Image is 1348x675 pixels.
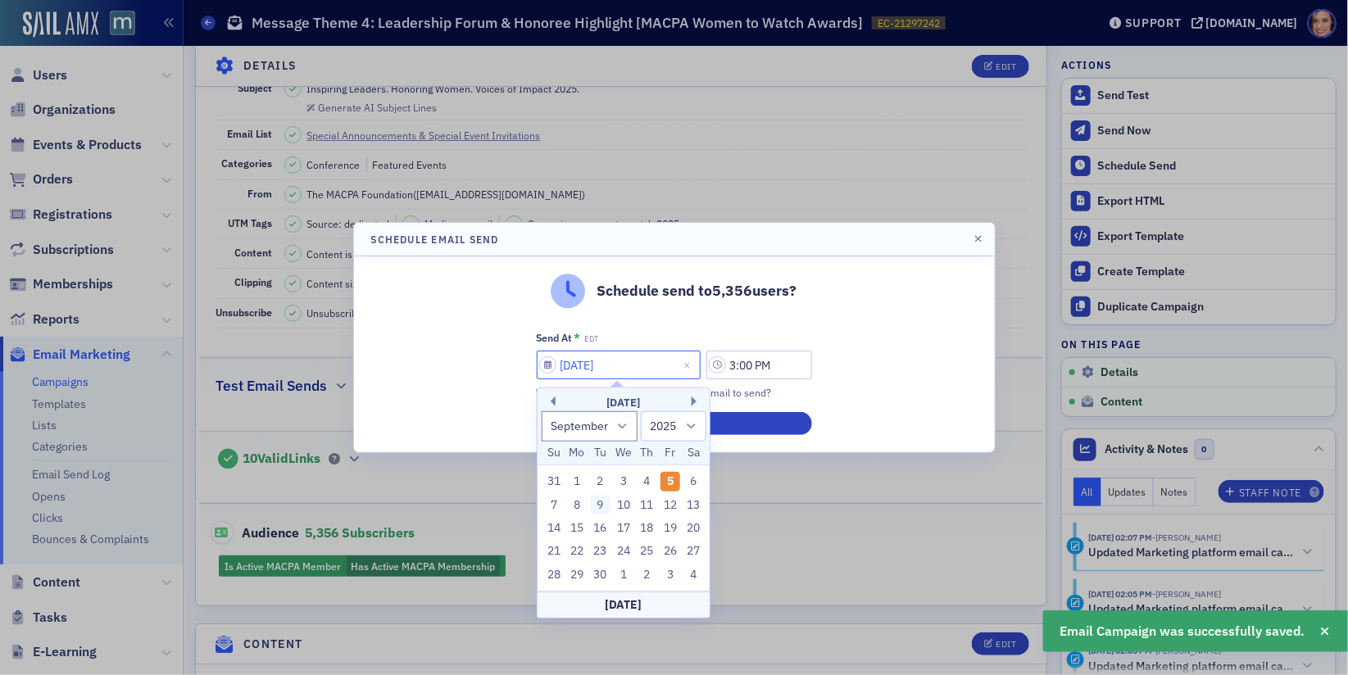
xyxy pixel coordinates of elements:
span: Email Campaign was successfully saved. [1060,622,1305,641]
h4: Schedule Email Send [371,232,499,247]
div: Choose Tuesday, September 16th, 2025 [591,519,610,538]
div: [DATE] [538,591,710,617]
div: Choose Sunday, September 21st, 2025 [544,541,564,561]
div: Choose Monday, September 8th, 2025 [567,495,587,514]
div: Choose Wednesday, October 1st, 2025 [614,565,633,585]
div: Tu [591,443,610,463]
div: Choose Monday, September 15th, 2025 [567,519,587,538]
div: Choose Wednesday, September 24th, 2025 [614,541,633,561]
div: Send At [537,332,573,344]
div: Choose Sunday, September 7th, 2025 [544,495,564,514]
button: Close [679,351,701,379]
button: Next Month [692,396,701,406]
div: Mo [567,443,587,463]
div: Choose Tuesday, September 23rd, 2025 [591,541,610,561]
div: Choose Sunday, September 28th, 2025 [544,565,564,585]
div: [DATE] [538,395,710,411]
button: Previous Month [546,396,556,406]
div: Choose Thursday, September 25th, 2025 [638,541,657,561]
div: When would you like to schedule this email to send? [537,385,812,400]
div: Choose Tuesday, September 9th, 2025 [591,495,610,514]
div: Choose Wednesday, September 17th, 2025 [614,519,633,538]
div: Th [638,443,657,463]
div: Choose Saturday, September 27th, 2025 [683,541,703,561]
div: Choose Monday, September 22nd, 2025 [567,541,587,561]
input: MM/DD/YYYY [537,351,701,379]
div: Choose Friday, October 3rd, 2025 [660,565,680,585]
span: EDT [585,334,599,344]
div: Choose Wednesday, September 10th, 2025 [614,495,633,514]
p: Schedule send to 5,356 users? [597,280,797,301]
div: Choose Tuesday, September 2nd, 2025 [591,472,610,492]
div: Choose Friday, September 26th, 2025 [660,541,680,561]
div: Choose Thursday, September 11th, 2025 [638,495,657,514]
input: 00:00 AM [706,351,812,379]
div: Choose Sunday, August 31st, 2025 [544,472,564,492]
div: Choose Friday, September 5th, 2025 [660,472,680,492]
div: Choose Wednesday, September 3rd, 2025 [614,472,633,492]
div: Su [544,443,564,463]
div: Choose Monday, September 29th, 2025 [567,565,587,585]
div: Choose Saturday, September 13th, 2025 [683,495,703,514]
div: Sa [683,443,703,463]
div: Choose Thursday, September 18th, 2025 [638,519,657,538]
div: Choose Tuesday, September 30th, 2025 [591,565,610,585]
div: Choose Saturday, October 4th, 2025 [683,565,703,585]
div: Choose Saturday, September 6th, 2025 [683,472,703,492]
div: We [614,443,633,463]
div: month 2025-09 [542,470,706,587]
div: Choose Saturday, September 20th, 2025 [683,519,703,538]
div: Choose Monday, September 1st, 2025 [567,472,587,492]
div: Fr [660,443,680,463]
div: Choose Friday, September 19th, 2025 [660,519,680,538]
div: Choose Sunday, September 14th, 2025 [544,519,564,538]
abbr: This field is required [574,331,580,346]
div: Choose Friday, September 12th, 2025 [660,495,680,514]
div: Choose Thursday, October 2nd, 2025 [638,565,657,585]
div: Choose Thursday, September 4th, 2025 [638,472,657,492]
